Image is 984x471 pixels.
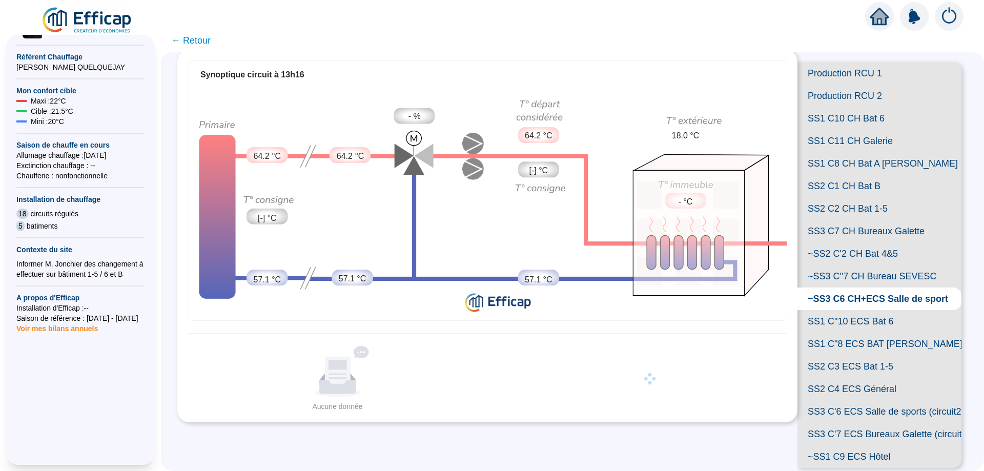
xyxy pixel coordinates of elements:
[16,150,145,160] span: Allumage chauffage : [DATE]
[672,130,700,142] span: 18.0 °C
[16,62,145,72] span: [PERSON_NAME] QUELQUEJAY
[254,150,281,162] span: 64.2 °C
[16,194,145,204] span: Installation de chauffage
[31,209,78,219] span: circuits régulés
[16,171,145,181] span: Chaufferie : non fonctionnelle
[16,160,145,171] span: Exctinction chauffage : --
[41,6,134,35] img: efficap energie logo
[254,274,281,286] span: 57.1 °C
[16,140,145,150] span: Saison de chauffe en cours
[258,212,277,224] span: [-] °C
[200,69,774,81] div: Synoptique circuit à 13h16
[16,244,145,255] span: Contexte du site
[192,401,483,412] div: Aucune donnée
[529,165,548,177] span: [-] °C
[797,175,961,197] span: SS2 C1 CH Bat B
[171,33,211,48] span: ← Retour
[16,52,145,62] span: Référent Chauffage
[16,318,98,333] span: Voir mes bilans annuels
[339,273,366,285] span: 57.1 °C
[797,242,961,265] span: ~SS2 C'2 CH Bat 4&5
[31,96,66,106] span: Maxi : 22 °C
[797,62,961,85] span: Production RCU 1
[31,116,64,127] span: Mini : 20 °C
[797,265,961,288] span: ~SS3 C''7 CH Bureau SEVESC
[797,85,961,107] span: Production RCU 2
[16,293,145,303] span: A propos d'Efficap
[525,130,552,142] span: 64.2 °C
[797,400,961,423] span: SS3 C'6 ECS Salle de sports (circuit2)
[797,288,961,310] span: ~SS3 C6 CH+ECS Salle de sport
[797,152,961,175] span: SS1 C8 CH Bat A [PERSON_NAME]
[797,220,961,242] span: SS3 C7 CH Bureaux Galette
[797,355,961,378] span: SS2 C3 ECS Bat 1-5
[16,303,145,313] span: Installation d'Efficap : --
[900,2,929,31] img: alerts
[797,378,961,400] span: SS2 C4 ECS Général
[525,274,552,286] span: 57.1 °C
[797,423,961,445] span: SS3 C'7 ECS Bureaux Galette (circuit 1)
[870,7,889,26] span: home
[797,445,961,468] span: ~SS1 C9 ECS Hôtel
[188,89,787,317] img: circuit-supervision.724c8d6b72cc0638e748.png
[16,313,145,323] span: Saison de référence : [DATE] - [DATE]
[797,333,961,355] span: SS1 C"8 ECS BAT [PERSON_NAME]
[31,106,73,116] span: Cible : 21.5 °C
[797,130,961,152] span: SS1 C11 CH Galerie
[797,107,961,130] span: SS1 C10 CH Bat 6
[935,2,963,31] img: alerts
[16,209,29,219] span: 18
[16,259,145,279] div: Informer M. Jonchier des changement à effectuer sur bâtiment 1-5 / 6 et B
[16,221,25,231] span: 5
[188,89,787,317] div: Synoptique
[27,221,58,231] span: batiments
[337,150,364,162] span: 64.2 °C
[408,110,421,122] span: - %
[797,197,961,220] span: SS2 C2 CH Bat 1-5
[797,310,961,333] span: SS1 C"10 ECS Bat 6
[16,86,145,96] span: Mon confort cible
